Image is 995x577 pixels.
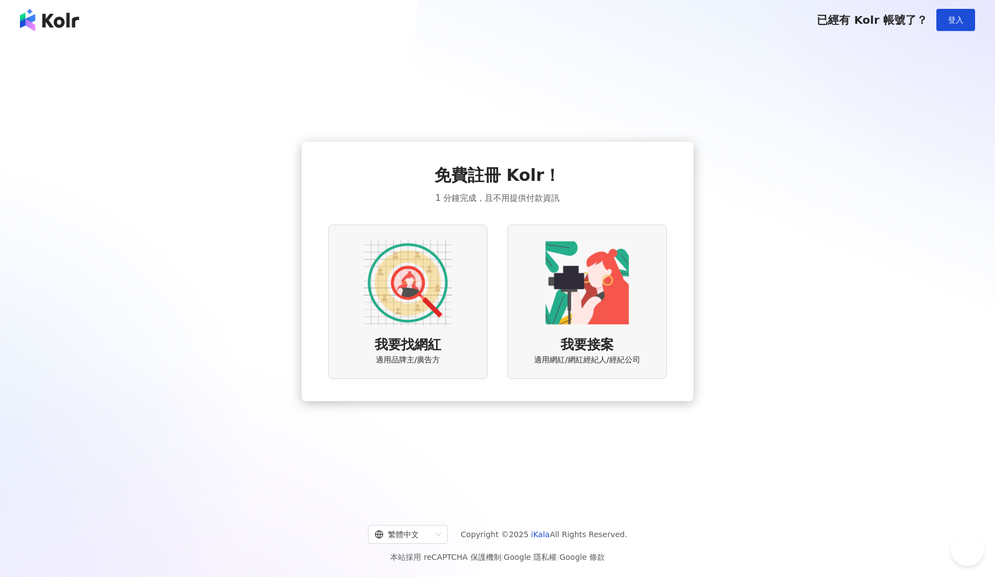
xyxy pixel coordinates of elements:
span: Copyright © 2025 All Rights Reserved. [461,528,628,541]
div: 繁體中文 [375,526,431,543]
button: 登入 [936,9,975,31]
img: AD identity option [364,238,452,327]
span: 1 分鐘完成，且不用提供付款資訊 [436,191,559,205]
span: | [557,553,559,562]
span: 我要接案 [561,336,614,355]
span: 本站採用 reCAPTCHA 保護機制 [390,550,604,564]
span: 適用網紅/網紅經紀人/經紀公司 [534,355,640,366]
img: KOL identity option [543,238,631,327]
span: 已經有 Kolr 帳號了？ [817,13,927,27]
span: 免費註冊 Kolr！ [434,164,561,187]
span: 我要找網紅 [375,336,441,355]
a: Google 條款 [559,553,605,562]
a: Google 隱私權 [504,553,557,562]
iframe: Help Scout Beacon - Open [951,533,984,566]
img: logo [20,9,79,31]
span: | [501,553,504,562]
a: iKala [531,530,550,539]
span: 適用品牌主/廣告方 [376,355,441,366]
span: 登入 [948,15,963,24]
